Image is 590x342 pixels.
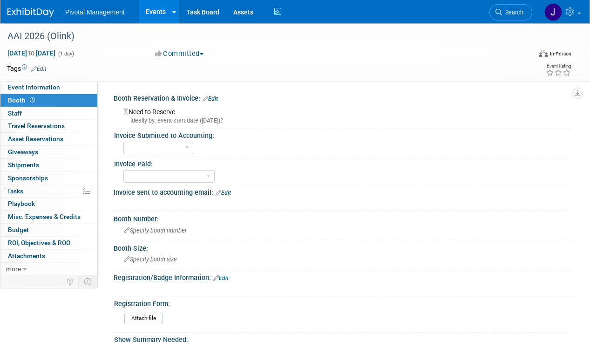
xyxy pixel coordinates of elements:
span: Shipments [8,161,39,169]
a: Misc. Expenses & Credits [0,211,97,223]
span: Event Information [8,83,60,91]
a: ROI, Objectives & ROO [0,237,97,249]
td: Toggle Event Tabs [79,275,98,287]
span: Playbook [8,200,35,207]
a: Edit [213,275,229,281]
div: Invoice Submitted to Accounting: [114,129,567,140]
a: Edit [31,66,47,72]
div: Registration Form: [114,297,567,308]
a: Tasks [0,185,97,198]
div: Event Format [489,48,571,62]
span: [DATE] [DATE] [7,49,56,57]
span: ROI, Objectives & ROO [8,239,70,246]
span: Travel Reservations [8,122,65,130]
span: Specify booth number [124,227,187,234]
span: Attachments [8,252,45,260]
span: Misc. Expenses & Credits [8,213,81,220]
a: Edit [216,190,231,196]
span: Booth [8,96,37,104]
span: Budget [8,226,29,233]
span: Asset Reservations [8,135,63,143]
span: Specify booth size [124,256,177,263]
div: Ideally by: event start date ([DATE])? [123,116,564,125]
div: Invoice Paid: [114,157,567,169]
span: Search [502,9,523,16]
span: (1 day) [57,51,74,57]
span: Pivotal Management [65,8,125,16]
td: Tags [7,64,47,73]
span: Tasks [7,187,23,195]
div: Booth Size: [114,241,571,253]
a: Event Information [0,81,97,94]
span: more [6,265,21,273]
span: to [27,49,36,57]
a: Booth [0,94,97,107]
a: Budget [0,224,97,236]
span: Booth not reserved yet [28,96,37,103]
div: Registration/Badge Information: [114,271,571,283]
td: Personalize Event Tab Strip [62,275,79,287]
img: Jessica Gatton [544,3,562,21]
a: Sponsorships [0,172,97,185]
a: more [0,263,97,275]
div: Booth Number: [114,212,571,224]
div: Need to Reserve [121,105,564,125]
a: Giveaways [0,146,97,158]
a: Shipments [0,159,97,171]
div: AAI 2026 (Olink) [4,28,523,45]
div: Event Rating [546,64,571,68]
img: Format-Inperson.png [539,50,548,57]
div: Invoice sent to accounting email: [114,185,571,198]
a: Travel Reservations [0,120,97,132]
span: Staff [8,109,22,117]
button: Committed [152,49,207,59]
a: Staff [0,107,97,120]
a: Playbook [0,198,97,210]
span: Sponsorships [8,174,48,182]
a: Asset Reservations [0,133,97,145]
a: Edit [203,96,218,102]
div: Booth Reservation & Invoice: [114,91,571,103]
span: Giveaways [8,148,38,156]
div: In-Person [549,50,571,57]
img: ExhibitDay [7,8,54,17]
a: Attachments [0,250,97,262]
a: Search [489,4,532,21]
